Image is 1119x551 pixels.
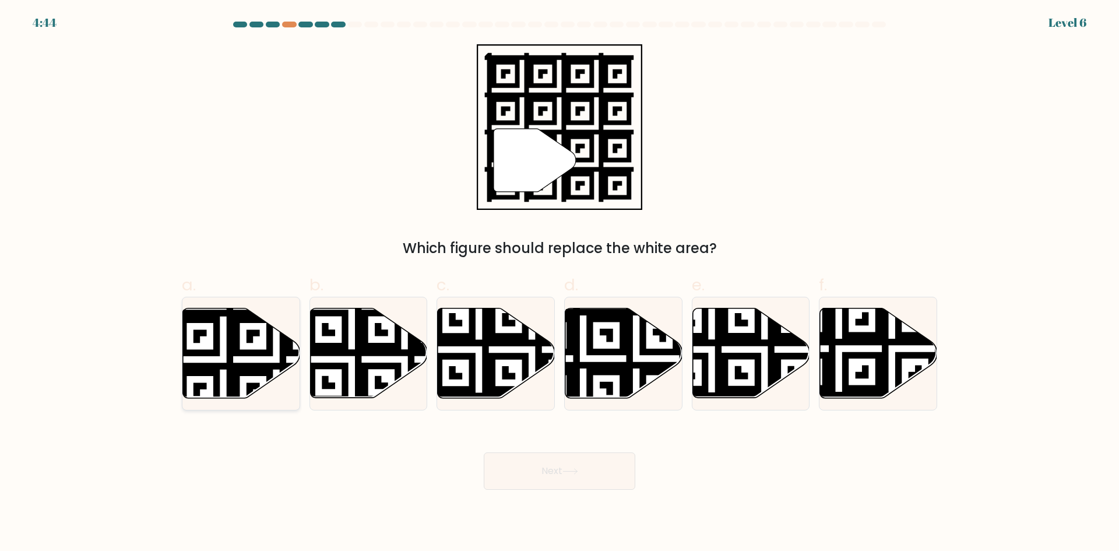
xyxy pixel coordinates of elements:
[437,273,449,296] span: c.
[484,452,635,490] button: Next
[1048,14,1086,31] div: Level 6
[692,273,705,296] span: e.
[33,14,57,31] div: 4:44
[819,273,827,296] span: f.
[182,273,196,296] span: a.
[309,273,323,296] span: b.
[189,238,930,259] div: Which figure should replace the white area?
[494,129,576,192] g: "
[564,273,578,296] span: d.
